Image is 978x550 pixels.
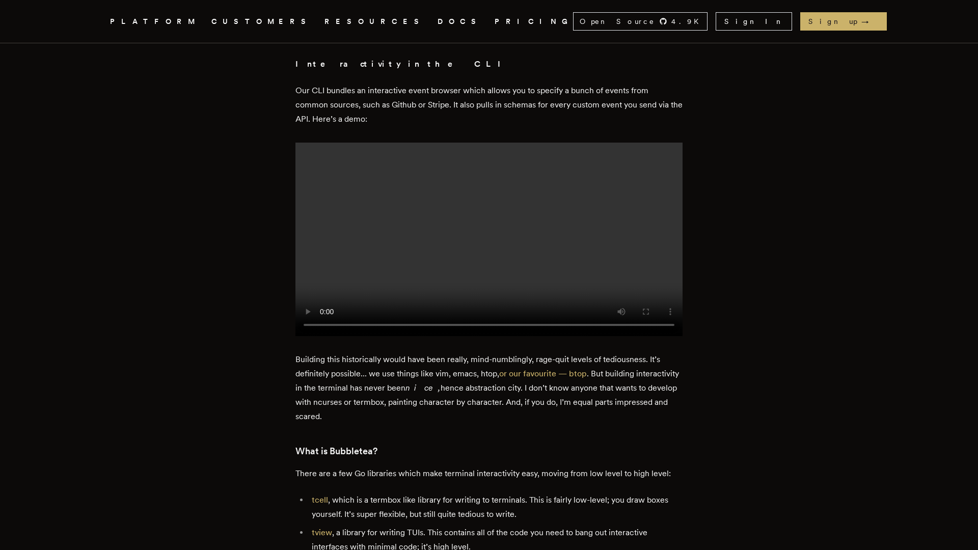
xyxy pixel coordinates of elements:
[110,15,199,28] button: PLATFORM
[309,493,683,521] li: , which is a termbox like library for writing to terminals. This is fairly low-level; you draw bo...
[861,16,879,26] span: →
[295,84,683,126] p: Our CLI bundles an interactive event browser which allows you to specify a bunch of events from c...
[211,15,312,28] a: CUSTOMERS
[312,495,328,505] a: tcell
[324,15,425,28] button: RESOURCES
[495,15,573,28] a: PRICING
[716,12,792,31] a: Sign In
[295,446,377,456] strong: What is Bubbletea?
[499,369,587,378] a: or our favourite — btop
[438,15,482,28] a: DOCS
[800,12,887,31] a: Sign up
[295,466,683,481] p: There are a few Go libraries which make terminal interactivity easy, moving from low level to hig...
[405,383,441,393] em: nice,
[312,528,332,537] a: tview
[580,16,655,26] span: Open Source
[295,352,683,424] p: Building this historically would have been really, mind-numblingly, rage-quit levels of tediousne...
[295,59,509,69] strong: Interactivity in the CLI
[671,16,705,26] span: 4.9 K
